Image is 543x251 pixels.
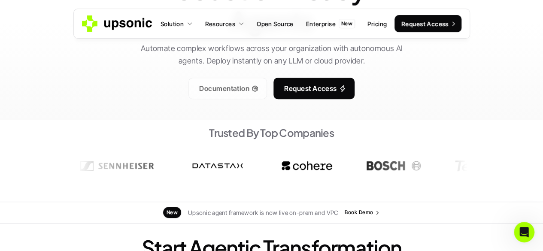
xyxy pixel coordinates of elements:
[345,209,379,215] a: Book Demo
[345,209,373,215] p: Book Demo
[341,21,352,27] p: New
[401,19,449,28] p: Request Access
[252,16,299,31] a: Open Source
[188,78,267,99] a: Documentation
[394,15,461,32] a: Request Access
[367,19,387,28] p: Pricing
[284,82,337,95] p: Request Access
[167,209,178,215] p: New
[199,82,249,95] p: Documentation
[257,19,294,28] p: Open Source
[306,19,336,28] p: Enterprise
[362,16,392,31] a: Pricing
[161,19,184,28] p: Solution
[155,16,198,31] a: Solution
[209,126,334,140] h5: Trusted By Top Companies
[514,222,534,242] iframe: Intercom live chat
[132,42,411,67] p: Automate complex workflows across your organization with autonomous AI agents. Deploy instantly o...
[205,19,235,28] p: Resources
[188,207,338,218] p: Upsonic agent framework is now live on-prem and VPC
[301,16,361,31] a: EnterpriseNew
[273,78,355,99] a: Request Access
